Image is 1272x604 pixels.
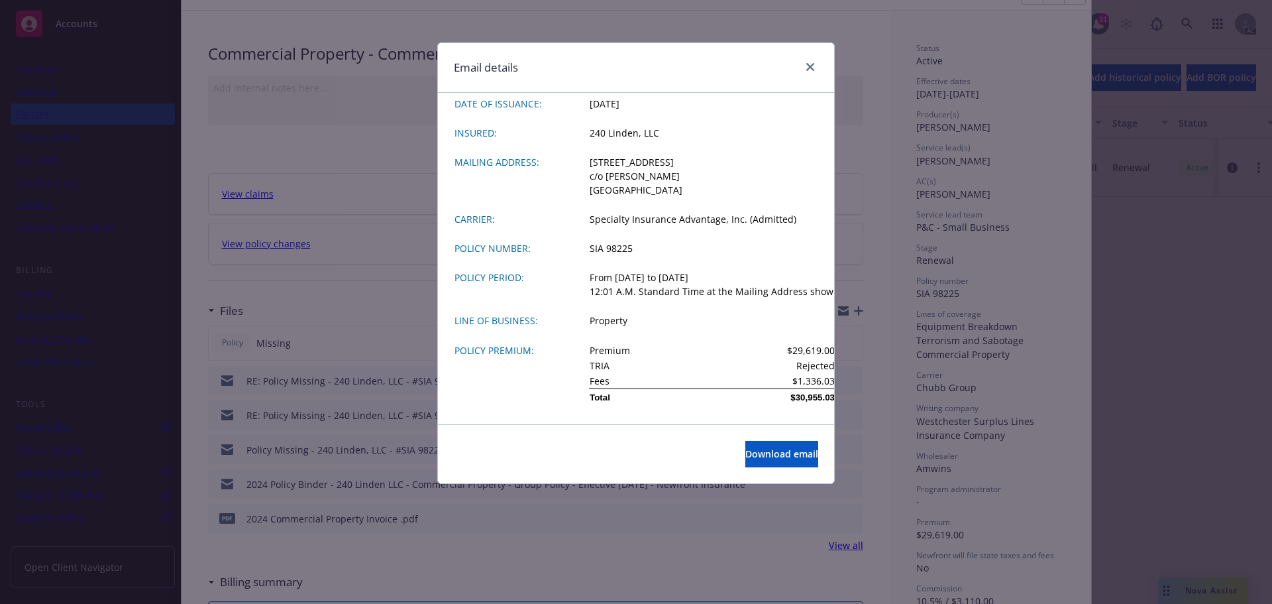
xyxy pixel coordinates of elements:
[745,448,818,460] span: Download email
[590,421,608,434] span: 25%
[590,375,609,387] span: Fees
[787,344,835,357] span: $29,619.00
[796,359,835,372] span: Rejected
[590,393,610,402] span: Total
[454,421,587,434] span: MINIMUM EARNED PREMIUM:
[590,314,627,327] span: Property
[792,375,835,387] span: $1,336.03
[790,393,835,402] span: $30,955.03
[745,441,818,467] button: Download email
[454,344,534,357] span: POLICY PREMIUM:
[454,314,538,327] span: LINE OF BUSINESS:
[590,359,609,372] span: TRIA
[590,344,630,357] span: Premium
